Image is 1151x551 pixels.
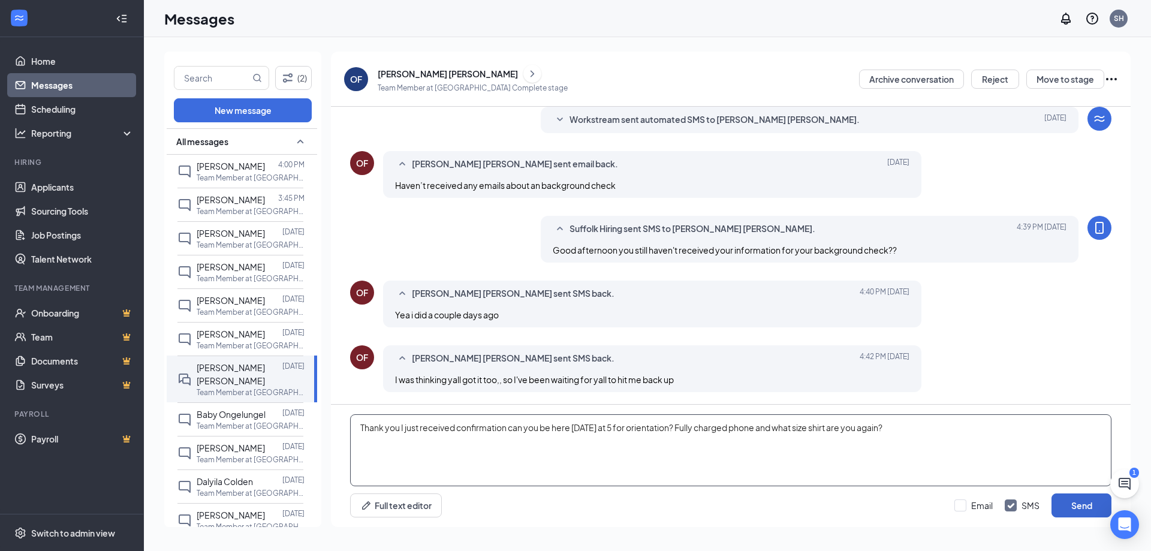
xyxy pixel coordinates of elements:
[1104,72,1119,86] svg: Ellipses
[570,222,815,236] span: Suffolk Hiring sent SMS to [PERSON_NAME] [PERSON_NAME].
[282,408,305,418] p: [DATE]
[395,157,409,171] svg: SmallChevronUp
[1017,222,1066,236] span: [DATE] 4:39 PM
[14,157,131,167] div: Hiring
[360,499,372,511] svg: Pen
[356,287,368,299] div: OF
[378,83,568,93] p: Team Member at [GEOGRAPHIC_DATA] Complete stage
[1044,113,1066,127] span: [DATE]
[197,387,305,398] p: Team Member at [GEOGRAPHIC_DATA]
[860,351,909,366] span: [DATE] 4:42 PM
[1051,493,1111,517] button: Send
[553,222,567,236] svg: SmallChevronUp
[197,442,265,453] span: [PERSON_NAME]
[197,522,305,532] p: Team Member at [GEOGRAPHIC_DATA]
[177,332,192,347] svg: ChatInactive
[177,446,192,460] svg: ChatInactive
[177,513,192,528] svg: ChatInactive
[570,113,860,127] span: Workstream sent automated SMS to [PERSON_NAME] [PERSON_NAME].
[197,161,265,171] span: [PERSON_NAME]
[395,287,409,301] svg: SmallChevronUp
[1092,112,1107,126] svg: WorkstreamLogo
[887,157,909,171] span: [DATE]
[31,301,134,325] a: OnboardingCrown
[197,295,265,306] span: [PERSON_NAME]
[31,175,134,199] a: Applicants
[31,49,134,73] a: Home
[412,157,618,171] span: [PERSON_NAME] [PERSON_NAME] sent email back.
[177,231,192,246] svg: ChatInactive
[31,247,134,271] a: Talent Network
[177,164,192,179] svg: ChatInactive
[412,351,614,366] span: [PERSON_NAME] [PERSON_NAME] sent SMS back.
[197,409,266,420] span: Baby Ongelungel
[282,361,305,371] p: [DATE]
[1114,13,1124,23] div: SH
[395,351,409,366] svg: SmallChevronUp
[971,70,1019,89] button: Reject
[174,67,250,89] input: Search
[31,199,134,223] a: Sourcing Tools
[252,73,262,83] svg: MagnifyingGlass
[14,409,131,419] div: Payroll
[523,65,541,83] button: ChevronRight
[350,414,1111,486] textarea: Thank you I just received confirmation can you be here [DATE] at 5 for orientation? Fully charged...
[1110,469,1139,498] button: ChatActive
[356,351,368,363] div: OF
[1026,70,1104,89] button: Move to stage
[177,265,192,279] svg: ChatInactive
[553,245,897,255] span: Good afternoon you still haven't received your information for your background check??
[282,227,305,237] p: [DATE]
[275,66,312,90] button: Filter (2)
[31,97,134,121] a: Scheduling
[197,228,265,239] span: [PERSON_NAME]
[197,194,265,205] span: [PERSON_NAME]
[197,454,305,465] p: Team Member at [GEOGRAPHIC_DATA]
[177,372,192,387] svg: DoubleChat
[13,12,25,24] svg: WorkstreamLogo
[31,349,134,373] a: DocumentsCrown
[1110,510,1139,539] div: Open Intercom Messenger
[177,299,192,313] svg: ChatInactive
[31,325,134,349] a: TeamCrown
[395,309,499,320] span: Yea i did a couple days ago
[177,480,192,494] svg: ChatInactive
[412,287,614,301] span: [PERSON_NAME] [PERSON_NAME] sent SMS back.
[197,476,253,487] span: Dalyila Colden
[31,373,134,397] a: SurveysCrown
[177,198,192,212] svg: ChatInactive
[197,362,265,386] span: [PERSON_NAME] [PERSON_NAME]
[14,283,131,293] div: Team Management
[197,240,305,250] p: Team Member at [GEOGRAPHIC_DATA]
[282,294,305,304] p: [DATE]
[350,73,362,85] div: OF
[31,73,134,97] a: Messages
[197,488,305,498] p: Team Member at [GEOGRAPHIC_DATA]
[395,180,616,191] span: Haven’t received any emails about an background check
[164,8,234,29] h1: Messages
[174,98,312,122] button: New message
[395,374,674,385] span: I was thinking yall got it too,, so I've been waiting for yall to hit me back up
[31,127,134,139] div: Reporting
[350,493,442,517] button: Full text editorPen
[1117,477,1132,491] svg: ChatActive
[116,13,128,25] svg: Collapse
[197,341,305,351] p: Team Member at [GEOGRAPHIC_DATA]
[282,441,305,451] p: [DATE]
[1129,468,1139,478] div: 1
[176,136,228,147] span: All messages
[197,421,305,431] p: Team Member at [GEOGRAPHIC_DATA]
[197,510,265,520] span: [PERSON_NAME]
[859,70,964,89] button: Archive conversation
[197,261,265,272] span: [PERSON_NAME]
[281,71,295,85] svg: Filter
[526,67,538,81] svg: ChevronRight
[197,273,305,284] p: Team Member at [GEOGRAPHIC_DATA]
[1085,11,1099,26] svg: QuestionInfo
[31,223,134,247] a: Job Postings
[197,307,305,317] p: Team Member at [GEOGRAPHIC_DATA]
[177,413,192,427] svg: ChatInactive
[31,427,134,451] a: PayrollCrown
[282,260,305,270] p: [DATE]
[197,173,305,183] p: Team Member at [GEOGRAPHIC_DATA]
